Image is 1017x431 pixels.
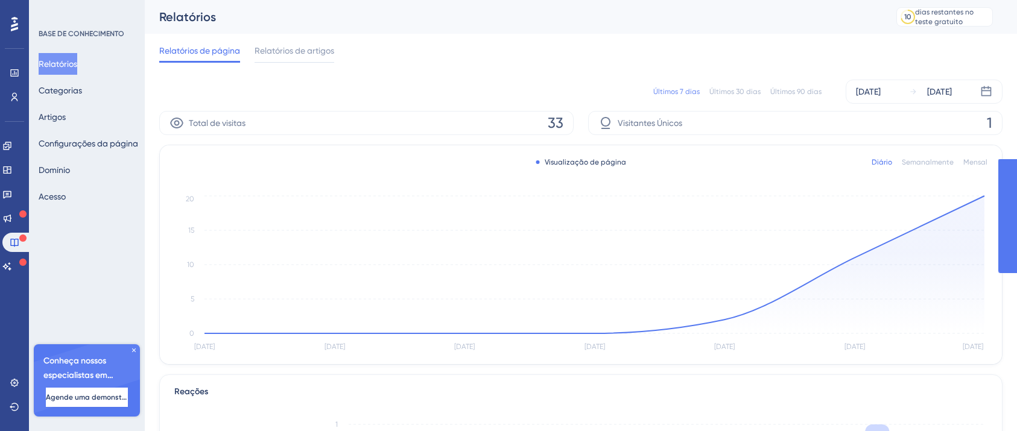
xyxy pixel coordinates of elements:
[39,106,66,128] button: Artigos
[159,46,240,55] font: Relatórios de página
[618,118,682,128] font: Visitantes Únicos
[39,139,138,148] font: Configurações da página
[46,393,142,401] font: Agende uma demonstração
[714,342,735,351] tspan: [DATE]
[39,86,82,95] font: Categorias
[39,30,124,38] font: BASE DE CONHECIMENTO
[927,87,952,96] font: [DATE]
[39,192,66,201] font: Acesso
[653,87,700,96] font: Últimos 7 dias
[39,112,66,122] font: Artigos
[963,158,987,166] font: Mensal
[856,87,881,96] font: [DATE]
[904,13,911,21] font: 10
[194,342,215,351] tspan: [DATE]
[966,383,1003,420] iframe: Iniciador do Assistente de IA do UserGuiding
[159,10,216,24] font: Relatórios
[545,158,626,166] font: Visualização de página
[325,342,345,351] tspan: [DATE]
[39,165,70,175] font: Domínio
[186,195,194,203] tspan: 20
[39,159,70,181] button: Domínio
[188,226,194,234] tspan: 15
[963,342,983,351] tspan: [DATE]
[709,87,761,96] font: Últimos 30 dias
[189,118,246,128] font: Total de visitas
[255,46,334,55] font: Relatórios de artigos
[844,342,865,351] tspan: [DATE]
[548,115,563,131] font: 33
[39,53,77,75] button: Relatórios
[39,80,82,101] button: Categorias
[174,386,208,397] font: Reações
[335,420,338,429] tspan: 1
[46,388,128,407] button: Agende uma demonstração
[39,133,138,154] button: Configurações da página
[189,329,194,338] tspan: 0
[39,186,66,207] button: Acesso
[872,158,892,166] font: Diário
[454,342,475,351] tspan: [DATE]
[187,260,194,269] tspan: 10
[770,87,822,96] font: Últimos 90 dias
[39,59,77,69] font: Relatórios
[43,356,113,395] font: Conheça nossos especialistas em integração 🎧
[191,295,194,303] tspan: 5
[585,342,605,351] tspan: [DATE]
[915,8,974,26] font: dias restantes no teste gratuito
[987,115,992,131] font: 1
[902,158,954,166] font: Semanalmente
